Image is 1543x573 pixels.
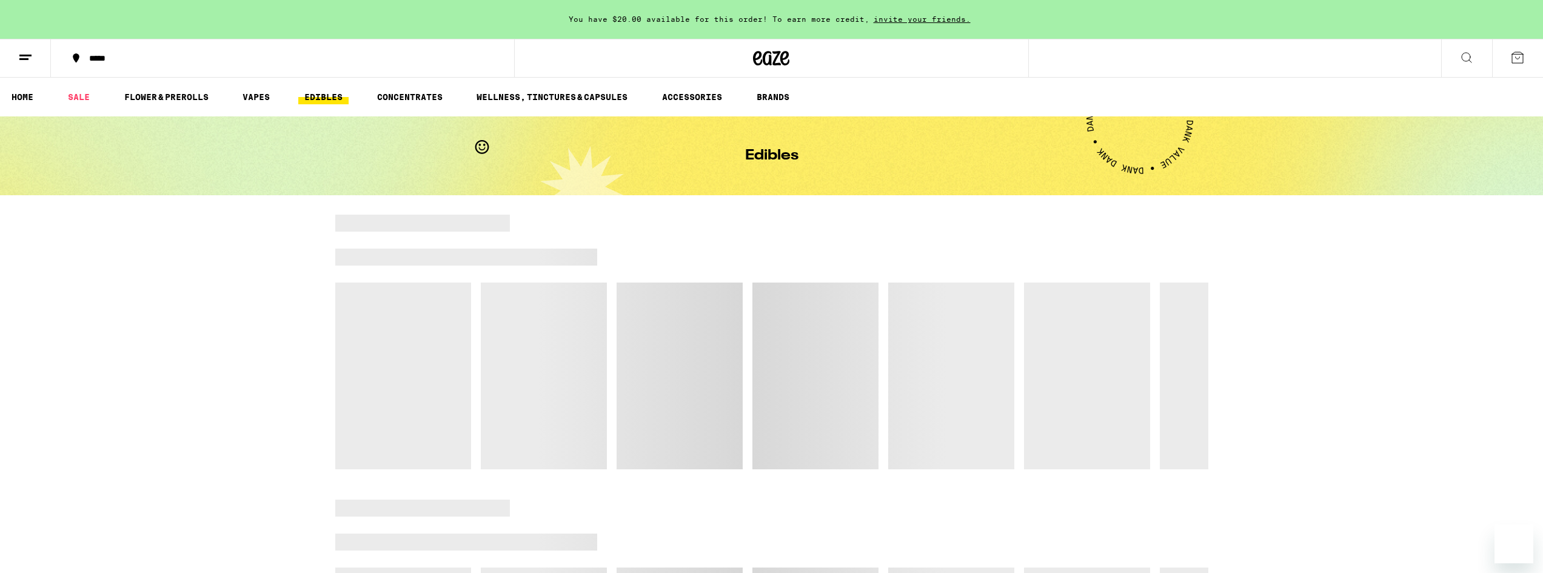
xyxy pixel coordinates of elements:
[236,90,276,104] a: VAPES
[656,90,728,104] a: ACCESSORIES
[62,90,96,104] a: SALE
[745,149,798,163] h1: Edibles
[298,90,349,104] a: EDIBLES
[569,15,869,23] span: You have $20.00 available for this order! To earn more credit,
[470,90,634,104] a: WELLNESS, TINCTURES & CAPSULES
[118,90,215,104] a: FLOWER & PREROLLS
[869,15,975,23] span: invite your friends.
[1494,524,1533,563] iframe: Button to launch messaging window
[751,90,795,104] a: BRANDS
[5,90,39,104] a: HOME
[371,90,449,104] a: CONCENTRATES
